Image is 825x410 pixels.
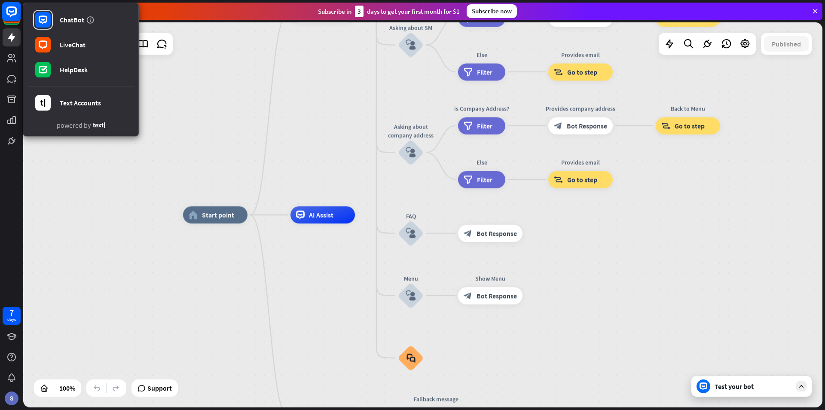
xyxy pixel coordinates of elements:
i: filter [464,175,473,184]
button: Published [764,36,809,52]
i: block_user_input [406,290,416,301]
i: filter [464,68,473,76]
div: FAQ [385,212,437,220]
div: Menu [385,274,437,283]
span: Go to step [567,68,597,76]
span: Filter [477,175,492,184]
i: block_user_input [406,40,416,50]
span: Bot Response [477,229,517,237]
div: Asking about company address [385,123,437,140]
div: Provides email [542,50,619,59]
div: 100% [57,381,78,395]
span: Start point [202,211,234,219]
i: block_goto [554,175,563,184]
i: block_goto [661,121,670,130]
i: home_2 [189,211,198,219]
div: Provides company address [542,104,619,113]
i: block_bot_response [554,121,562,130]
span: Filter [477,68,492,76]
div: 3 [355,6,364,17]
span: Filter [477,121,492,130]
i: block_bot_response [464,229,472,237]
span: Support [147,381,172,395]
button: Open LiveChat chat widget [7,3,33,29]
span: Bot Response [567,121,607,130]
span: Bot Response [477,291,517,300]
span: AI Assist [309,211,333,219]
i: block_bot_response [464,291,472,300]
div: Subscribe in days to get your first month for $1 [318,6,460,17]
div: is Company Address? [452,104,512,113]
div: Provides email [542,158,619,166]
a: 7 days [3,307,21,325]
div: Show Menu [452,274,529,283]
i: block_user_input [406,228,416,238]
i: filter [464,121,473,130]
div: Else [452,158,512,166]
div: days [7,317,16,323]
span: Go to step [567,175,597,184]
i: block_faq [406,353,416,363]
div: Asking about SM [385,24,437,32]
div: Subscribe now [467,4,517,18]
i: block_user_input [406,148,416,158]
div: 7 [9,309,14,317]
div: Test your bot [715,382,792,391]
div: Fallback message [397,395,475,403]
div: Back to Menu [649,104,727,113]
span: Go to step [675,121,705,130]
i: block_goto [554,68,563,76]
div: Else [452,50,512,59]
